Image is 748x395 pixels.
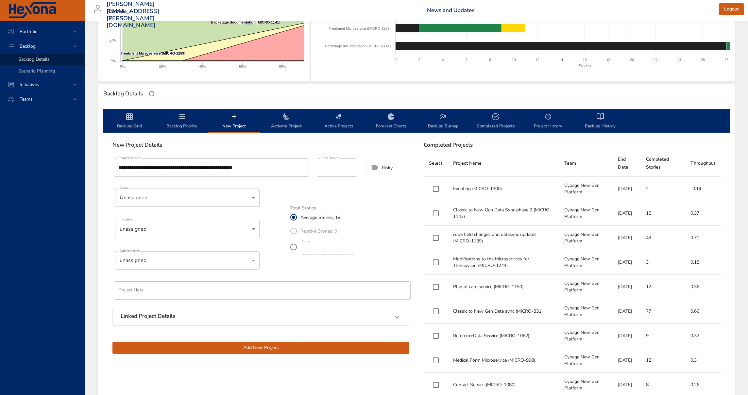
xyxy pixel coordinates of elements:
div: unassigned [115,220,260,238]
span: Scenario Planning [18,68,55,74]
text: 40% [199,64,206,68]
span: Backlog History [578,113,622,130]
h3: [PERSON_NAME][EMAIL_ADDRESS][PERSON_NAME][DOMAIN_NAME] [107,1,159,29]
td: 0.71 [685,226,721,250]
h6: Completed Projects [424,142,721,148]
td: 0.36 [685,275,721,299]
span: Average Stories: 19 [300,214,340,221]
td: 0.37 [685,201,721,226]
td: 9 [641,324,685,348]
th: End Date [613,150,641,177]
span: Backlog [14,43,41,49]
th: Project Name [448,150,559,177]
td: [DATE] [613,299,641,324]
input: Other [302,244,354,255]
button: Add New Project [112,342,409,354]
td: [DATE] [613,177,641,201]
td: 3 [641,250,685,275]
td: Cybage New Gen Platform [559,348,613,373]
div: backlog-tab [103,109,730,133]
td: Cybage New Gen Platform [559,299,613,324]
span: Activate Project [264,113,309,130]
text: 28 [724,58,728,62]
td: 77 [641,299,685,324]
td: Medical Form Microservice (MICRO-998) [448,348,559,373]
img: Hexona [8,2,57,19]
span: Relative Stories: 0 [300,228,337,235]
td: [DATE] [613,226,641,250]
button: Logout [719,3,744,15]
text: 4 [442,58,444,62]
td: [DATE] [613,324,641,348]
td: 0.66 [685,299,721,324]
label: Other [302,240,311,243]
text: 0 [395,58,397,62]
td: 12 [641,275,685,299]
text: 24 [677,58,681,62]
td: Cybage New Gen Platform [559,177,613,201]
text: 14 [559,58,563,62]
text: 2 [418,58,420,62]
legend: Total Stories [290,206,316,210]
td: Cybage New Gen Platform [559,275,613,299]
a: News and Updates [427,7,474,14]
td: [DATE] [613,250,641,275]
td: 49 [641,226,685,250]
h6: Linked Project Details [121,313,175,320]
td: -0.14 [685,177,721,201]
td: [DATE] [613,275,641,299]
th: Throughput [685,150,721,177]
text: 26 [701,58,705,62]
span: Backlog Details [18,56,50,62]
span: Risky [382,164,393,171]
span: Initiatives [14,81,44,88]
span: Add New Project [118,344,404,352]
span: Backlog Grid [107,113,152,130]
td: Plan of care service [MICRO-1150] [448,275,559,299]
text: 20 [630,58,634,62]
div: Unassigned [115,189,260,207]
td: Cybage New Gen Platform [559,226,613,250]
text: Backstage documentation [MICRO-1141] [325,44,391,48]
td: Eventing (MICRO-1300) [448,177,559,201]
td: code field changes and datasync updates (MICRO-1139) [448,226,559,250]
td: [DATE] [613,348,641,373]
text: 12 [535,58,539,62]
span: Project History [526,113,570,130]
text: Treatment Microservice (MICRO-1269) [329,26,391,30]
td: 18 [641,201,685,226]
span: Backlog Priority [160,113,204,130]
div: Raintree [107,7,135,17]
span: New Project [212,113,256,130]
th: Completed Stories [641,150,685,177]
span: Completed Projects [473,113,518,130]
div: unassigned [115,251,260,270]
text: 0% [110,59,116,63]
text: 6 [466,58,467,62]
td: [DATE] [613,201,641,226]
span: Active Projects [316,113,361,130]
td: 12 [641,348,685,373]
td: Cybage New Gen Platform [559,250,613,275]
text: 10 [512,58,516,62]
text: 80% [279,64,286,68]
text: 22 [654,58,657,62]
th: Team [559,150,613,177]
td: 0.32 [685,324,721,348]
text: 0% [120,64,125,68]
td: Cybage New Gen Platform [559,201,613,226]
th: Select [424,150,448,177]
td: 0.3 [685,348,721,373]
div: Linked Project Details [113,309,409,325]
text: 20% [159,64,166,68]
td: Cybage New Gen Platform [559,324,613,348]
span: Forecast Charts [369,113,413,130]
span: Portfolio [14,28,43,35]
text: Treatment Microservice (MICRO-1269) [121,51,185,55]
div: Backlog Details [101,89,145,99]
span: Teams [14,96,38,102]
h6: New Project Details [112,142,409,148]
td: Classic to New Gen Data Sync phase 2 (MICRO-1142) [448,201,559,226]
div: total_stories [290,210,361,256]
text: Backstage documentation [MICRO-1141] [211,20,280,24]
